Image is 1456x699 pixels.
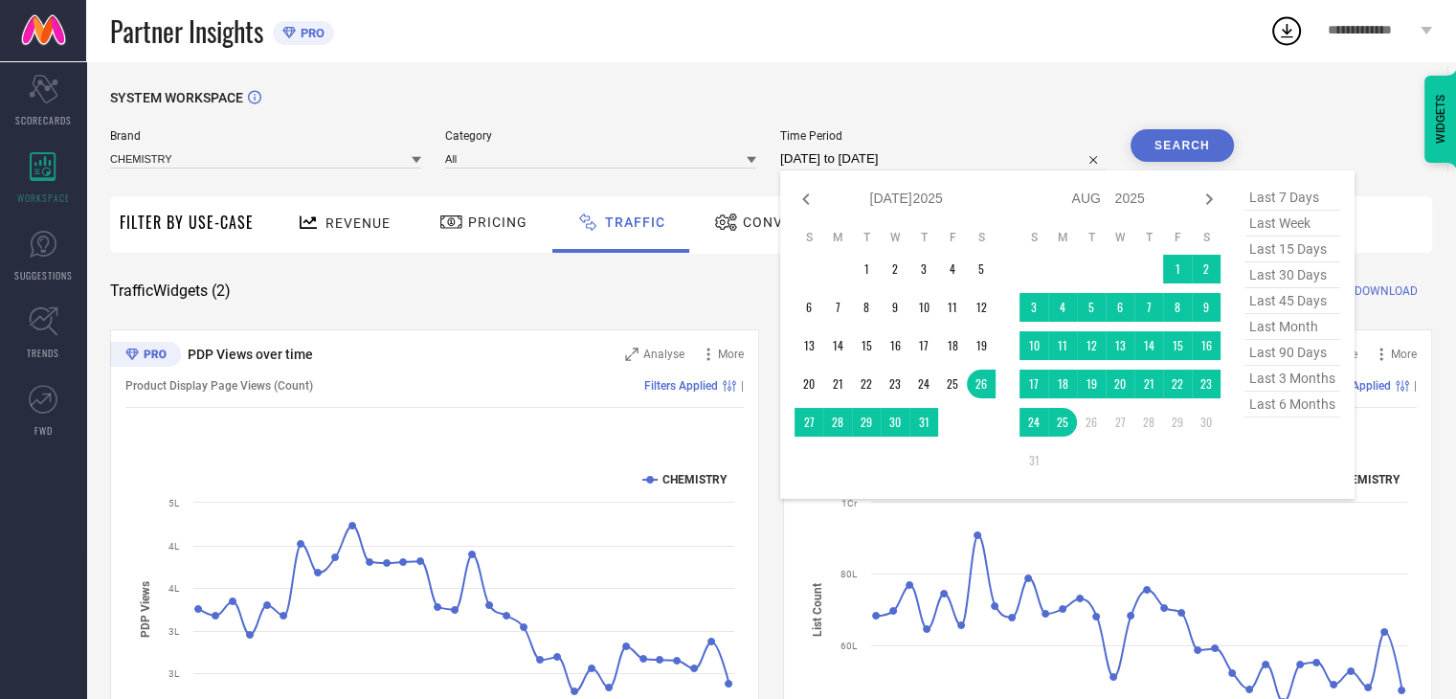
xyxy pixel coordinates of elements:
div: Open download list [1269,13,1304,48]
span: More [718,348,744,361]
td: Wed Aug 27 2025 [1106,408,1134,437]
span: Filters Applied [644,379,718,393]
span: Brand [110,129,421,143]
td: Sat Aug 23 2025 [1192,370,1221,398]
span: Pricing [468,214,527,230]
tspan: List Count [811,582,824,636]
text: 4L [168,583,180,594]
span: TRENDS [27,346,59,360]
span: Product Display Page Views (Count) [125,379,313,393]
td: Thu Aug 28 2025 [1134,408,1163,437]
input: Select time period [780,147,1107,170]
span: Conversion [743,214,836,230]
span: Traffic [605,214,665,230]
td: Sun Aug 10 2025 [1019,331,1048,360]
span: last 7 days [1244,185,1340,211]
td: Mon Jul 21 2025 [823,370,852,398]
span: More [1391,348,1417,361]
th: Sunday [1019,230,1048,245]
td: Tue Jul 22 2025 [852,370,881,398]
td: Thu Jul 10 2025 [909,293,938,322]
td: Sat Jul 19 2025 [967,331,996,360]
span: Time Period [780,129,1107,143]
text: 3L [168,668,180,679]
th: Saturday [967,230,996,245]
th: Monday [823,230,852,245]
span: Category [445,129,756,143]
td: Tue Jul 01 2025 [852,255,881,283]
span: last 15 days [1244,237,1340,262]
text: 1Cr [841,498,858,508]
td: Fri Aug 01 2025 [1163,255,1192,283]
td: Thu Aug 21 2025 [1134,370,1163,398]
td: Thu Jul 17 2025 [909,331,938,360]
td: Sun Jul 13 2025 [795,331,823,360]
td: Thu Jul 24 2025 [909,370,938,398]
text: 80L [840,569,858,579]
td: Sat Aug 16 2025 [1192,331,1221,360]
span: Partner Insights [110,11,263,51]
td: Thu Aug 07 2025 [1134,293,1163,322]
td: Sat Jul 05 2025 [967,255,996,283]
td: Sat Aug 09 2025 [1192,293,1221,322]
span: last week [1244,211,1340,237]
td: Tue Aug 12 2025 [1077,331,1106,360]
td: Tue Aug 26 2025 [1077,408,1106,437]
td: Wed Jul 09 2025 [881,293,909,322]
td: Thu Aug 14 2025 [1134,331,1163,360]
td: Sat Aug 30 2025 [1192,408,1221,437]
td: Wed Aug 13 2025 [1106,331,1134,360]
text: 5L [168,498,180,508]
td: Wed Aug 06 2025 [1106,293,1134,322]
td: Sun Aug 31 2025 [1019,446,1048,475]
td: Mon Jul 14 2025 [823,331,852,360]
td: Fri Jul 25 2025 [938,370,967,398]
span: Revenue [325,215,391,231]
text: CHEMISTRY [662,473,728,486]
span: FWD [34,423,53,438]
th: Thursday [909,230,938,245]
td: Wed Jul 02 2025 [881,255,909,283]
td: Tue Aug 05 2025 [1077,293,1106,322]
span: last 45 days [1244,288,1340,314]
span: last 6 months [1244,392,1340,417]
span: last 30 days [1244,262,1340,288]
span: PRO [296,26,325,40]
tspan: PDP Views [139,581,152,638]
span: | [1414,379,1417,393]
td: Mon Aug 04 2025 [1048,293,1077,322]
th: Friday [938,230,967,245]
span: last 3 months [1244,366,1340,392]
td: Fri Aug 29 2025 [1163,408,1192,437]
td: Tue Aug 19 2025 [1077,370,1106,398]
td: Fri Aug 22 2025 [1163,370,1192,398]
td: Tue Jul 15 2025 [852,331,881,360]
td: Sat Jul 26 2025 [967,370,996,398]
td: Mon Aug 11 2025 [1048,331,1077,360]
td: Fri Jul 18 2025 [938,331,967,360]
td: Sun Aug 24 2025 [1019,408,1048,437]
td: Wed Jul 16 2025 [881,331,909,360]
th: Tuesday [1077,230,1106,245]
span: SUGGESTIONS [14,268,73,282]
td: Sun Aug 03 2025 [1019,293,1048,322]
td: Sat Jul 12 2025 [967,293,996,322]
td: Sun Jul 20 2025 [795,370,823,398]
td: Thu Jul 03 2025 [909,255,938,283]
span: Analyse [643,348,684,361]
th: Sunday [795,230,823,245]
td: Mon Jul 07 2025 [823,293,852,322]
th: Tuesday [852,230,881,245]
button: Search [1131,129,1234,162]
td: Mon Aug 25 2025 [1048,408,1077,437]
text: 60L [840,641,858,651]
span: Traffic Widgets ( 2 ) [110,282,231,301]
span: WORKSPACE [17,191,70,205]
th: Monday [1048,230,1077,245]
svg: Zoom [625,348,638,361]
td: Thu Jul 31 2025 [909,408,938,437]
td: Sun Aug 17 2025 [1019,370,1048,398]
td: Fri Jul 04 2025 [938,255,967,283]
span: SCORECARDS [15,113,72,127]
td: Sat Aug 02 2025 [1192,255,1221,283]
